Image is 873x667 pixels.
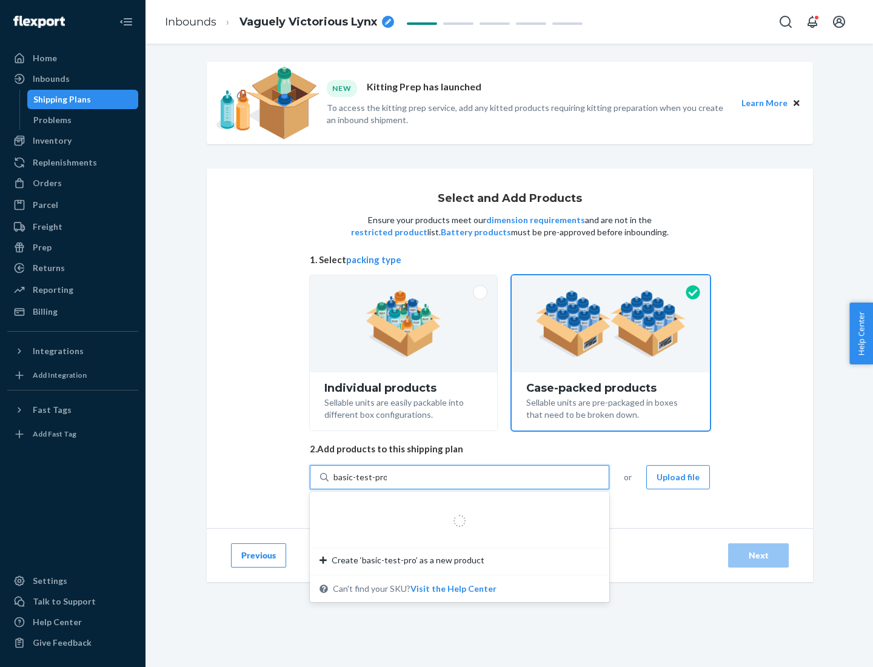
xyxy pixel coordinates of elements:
[351,226,427,238] button: restricted product
[33,637,92,649] div: Give Feedback
[33,595,96,608] div: Talk to Support
[7,633,138,652] button: Give Feedback
[33,345,84,357] div: Integrations
[33,73,70,85] div: Inbounds
[310,253,710,266] span: 1. Select
[774,10,798,34] button: Open Search Box
[624,471,632,483] span: or
[728,543,789,568] button: Next
[33,616,82,628] div: Help Center
[738,549,778,561] div: Next
[155,4,404,40] ol: breadcrumbs
[7,153,138,172] a: Replenishments
[438,193,582,205] h1: Select and Add Products
[7,400,138,420] button: Fast Tags
[7,238,138,257] a: Prep
[310,443,710,455] span: 2. Add products to this shipping plan
[7,258,138,278] a: Returns
[33,429,76,439] div: Add Fast Tag
[800,10,824,34] button: Open notifications
[33,370,87,380] div: Add Integration
[7,49,138,68] a: Home
[441,226,511,238] button: Battery products
[7,69,138,89] a: Inbounds
[7,612,138,632] a: Help Center
[33,114,72,126] div: Problems
[7,366,138,385] a: Add Integration
[7,195,138,215] a: Parcel
[333,471,387,483] input: Create ‘basic-test-pro’ as a new productCan't find your SKU?Visit the Help Center
[741,96,788,110] button: Learn More
[7,280,138,300] a: Reporting
[332,554,484,566] span: Create ‘basic-test-pro’ as a new product
[13,16,65,28] img: Flexport logo
[324,394,483,421] div: Sellable units are easily packable into different box configurations.
[327,102,731,126] p: To access the kitting prep service, add any kitted products requiring kitting preparation when yo...
[114,10,138,34] button: Close Navigation
[33,135,72,147] div: Inventory
[27,90,139,109] a: Shipping Plans
[410,583,497,595] button: Create ‘basic-test-pro’ as a new productCan't find your SKU?
[790,96,803,110] button: Close
[7,217,138,236] a: Freight
[7,173,138,193] a: Orders
[33,52,57,64] div: Home
[231,543,286,568] button: Previous
[33,306,58,318] div: Billing
[239,15,377,30] span: Vaguely Victorious Lynx
[324,382,483,394] div: Individual products
[333,583,497,595] span: Can't find your SKU?
[535,290,686,357] img: case-pack.59cecea509d18c883b923b81aeac6d0b.png
[366,290,441,357] img: individual-pack.facf35554cb0f1810c75b2bd6df2d64e.png
[7,131,138,150] a: Inventory
[33,284,73,296] div: Reporting
[7,302,138,321] a: Billing
[33,262,65,274] div: Returns
[849,303,873,364] button: Help Center
[367,80,481,96] p: Kitting Prep has launched
[526,394,695,421] div: Sellable units are pre-packaged in boxes that need to be broken down.
[646,465,710,489] button: Upload file
[7,571,138,591] a: Settings
[33,241,52,253] div: Prep
[486,214,585,226] button: dimension requirements
[827,10,851,34] button: Open account menu
[33,93,91,106] div: Shipping Plans
[33,199,58,211] div: Parcel
[33,404,72,416] div: Fast Tags
[346,253,401,266] button: packing type
[526,382,695,394] div: Case-packed products
[7,341,138,361] button: Integrations
[33,221,62,233] div: Freight
[33,575,67,587] div: Settings
[33,156,97,169] div: Replenishments
[165,15,216,28] a: Inbounds
[27,110,139,130] a: Problems
[350,214,670,238] p: Ensure your products meet our and are not in the list. must be pre-approved before inbounding.
[7,424,138,444] a: Add Fast Tag
[7,592,138,611] a: Talk to Support
[33,177,62,189] div: Orders
[327,80,357,96] div: NEW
